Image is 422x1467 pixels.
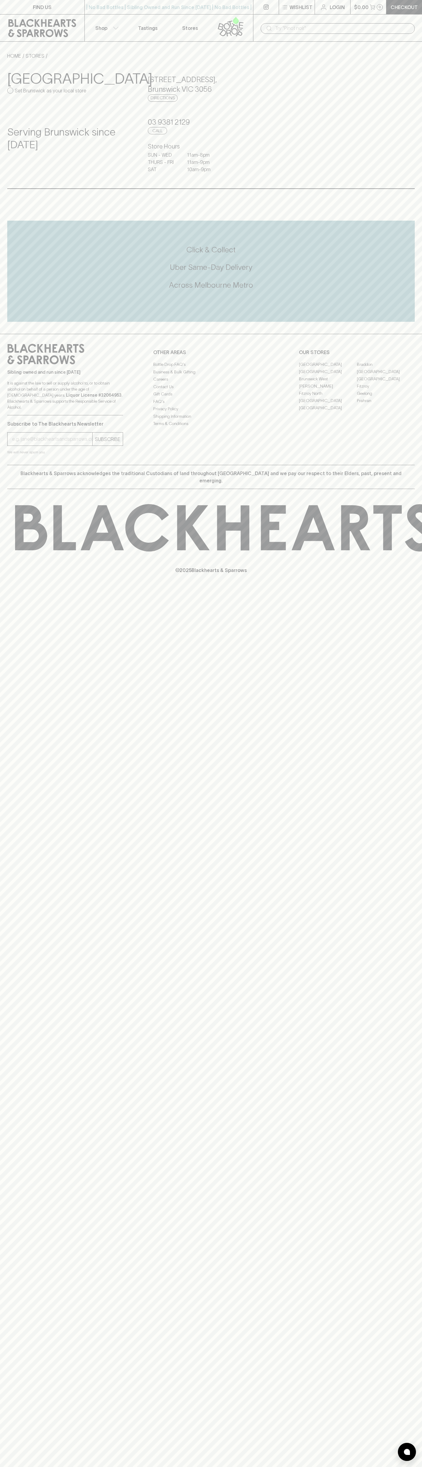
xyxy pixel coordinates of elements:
p: Tastings [138,24,157,32]
h5: Across Melbourne Metro [7,280,415,290]
p: OTHER AREAS [153,349,269,356]
a: HOME [7,53,21,59]
a: [GEOGRAPHIC_DATA] [299,368,357,375]
p: FIND US [33,4,52,11]
a: Fitzroy North [299,390,357,397]
a: [GEOGRAPHIC_DATA] [299,361,357,368]
p: SUN - WED [148,151,178,158]
h5: [STREET_ADDRESS] , Brunswick VIC 3056 [148,75,274,94]
a: Business & Bulk Gifting [153,368,269,376]
p: Stores [182,24,198,32]
p: 11am - 8pm [187,151,217,158]
strong: Liquor License #32064953 [66,393,122,398]
div: Call to action block [7,221,415,322]
h3: [GEOGRAPHIC_DATA] [7,70,133,87]
p: 0 [379,5,381,9]
h5: Click & Collect [7,245,415,255]
p: Login [330,4,345,11]
a: Braddon [357,361,415,368]
p: THURS - FRI [148,158,178,166]
a: Fitzroy [357,382,415,390]
p: We will never spam you [7,449,123,455]
a: Geelong [357,390,415,397]
p: Sibling owned and run since [DATE] [7,369,123,375]
a: Bottle Drop FAQ's [153,361,269,368]
a: Careers [153,376,269,383]
a: Call [148,127,167,134]
a: [PERSON_NAME] [299,382,357,390]
a: [GEOGRAPHIC_DATA] [357,375,415,382]
a: STORES [26,53,44,59]
input: Try "Pinot noir" [275,24,410,33]
p: 11am - 9pm [187,158,217,166]
a: [GEOGRAPHIC_DATA] [299,397,357,404]
a: Privacy Policy [153,405,269,413]
p: 10am - 9pm [187,166,217,173]
a: Shipping Information [153,413,269,420]
p: It is against the law to sell or supply alcohol to, or to obtain alcohol on behalf of a person un... [7,380,123,410]
a: Prahran [357,397,415,404]
p: Set Brunswick as your local store [15,87,86,94]
a: Terms & Conditions [153,420,269,427]
a: [GEOGRAPHIC_DATA] [299,404,357,411]
a: Brunswick West [299,375,357,382]
img: bubble-icon [404,1449,410,1455]
a: [GEOGRAPHIC_DATA] [357,368,415,375]
p: SAT [148,166,178,173]
h6: Store Hours [148,142,274,151]
a: Stores [169,14,211,41]
p: $0.00 [354,4,369,11]
h4: Serving Brunswick since [DATE] [7,126,133,151]
a: Contact Us [153,383,269,390]
a: FAQ's [153,398,269,405]
p: Subscribe to The Blackhearts Newsletter [7,420,123,427]
p: Checkout [391,4,418,11]
h5: 03 9381 2129 [148,117,274,127]
a: Gift Cards [153,391,269,398]
a: Directions [148,94,178,102]
button: SUBSCRIBE [93,433,123,446]
p: Wishlist [290,4,313,11]
h5: Uber Same-Day Delivery [7,262,415,272]
p: SUBSCRIBE [95,436,120,443]
input: e.g. jane@blackheartsandsparrows.com.au [12,434,92,444]
button: Shop [85,14,127,41]
p: OUR STORES [299,349,415,356]
p: Shop [95,24,107,32]
a: Tastings [127,14,169,41]
p: Blackhearts & Sparrows acknowledges the traditional Custodians of land throughout [GEOGRAPHIC_DAT... [12,470,410,484]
